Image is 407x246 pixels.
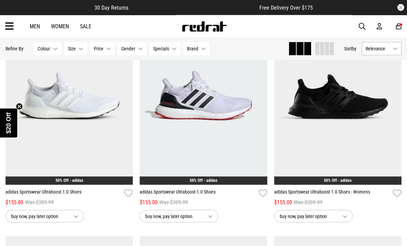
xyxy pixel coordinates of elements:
[56,178,83,183] a: 50% Off - adidas
[6,198,23,207] span: $155.00
[11,212,68,220] span: buy now, pay later option
[294,198,322,207] span: Was $309.99
[90,42,115,55] button: Price
[6,210,84,223] button: buy now, pay later option
[94,46,103,51] span: Price
[5,112,12,134] span: $20 Off
[140,198,158,207] span: $155.00
[274,198,292,207] span: $155.00
[259,4,313,11] span: Free Delivery Over $175
[344,45,356,53] button: Sortby
[51,23,69,30] a: Women
[280,212,337,220] span: buy now, pay later option
[274,7,401,185] img: Adidas Sportswear Ultraboost 1.0 Shoes - Womens in Black
[159,198,188,207] span: Was $309.99
[352,46,356,51] span: by
[25,198,54,207] span: Was $309.99
[153,46,169,51] span: Specials
[140,7,267,185] img: Adidas Sportswear Ultraboost 1.0 Shoes in White
[6,3,26,23] button: Open LiveChat chat widget
[118,42,147,55] button: Gender
[34,42,61,55] button: Colour
[80,23,91,30] a: Sale
[190,178,217,183] a: 50% Off - adidas
[183,42,210,55] button: Brand
[68,46,76,51] span: Size
[6,46,23,51] p: Refine By
[142,4,246,11] iframe: Customer reviews powered by Trustpilot
[149,42,180,55] button: Specials
[181,21,227,32] img: Redrat logo
[140,210,218,223] button: buy now, pay later option
[187,46,198,51] span: Brand
[30,23,40,30] a: Men
[366,46,390,51] span: Relevance
[121,46,135,51] span: Gender
[16,103,23,110] button: Close teaser
[274,210,353,223] button: buy now, pay later option
[362,42,401,55] button: Relevance
[6,7,133,185] img: Adidas Sportswear Ultraboost 1.0 Shoes in White
[64,42,87,55] button: Size
[145,212,202,220] span: buy now, pay later option
[95,4,128,11] span: 30 Day Returns
[140,188,256,198] a: adidas Sportswear Ultraboost 1.0 Shoes
[6,188,121,198] a: adidas Sportswear Ultraboost 1.0 Shoes
[324,178,351,183] a: 50% Off - adidas
[274,188,390,198] a: adidas Sportswear Ultraboost 1.0 Shoes - Womens
[38,46,50,51] span: Colour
